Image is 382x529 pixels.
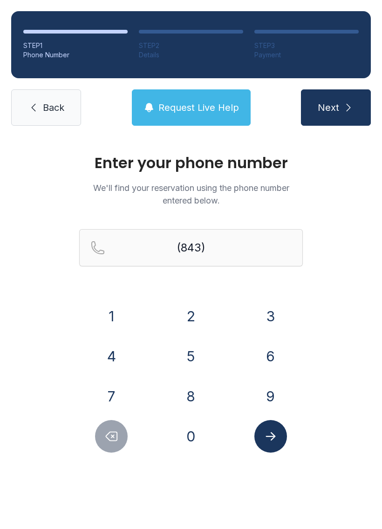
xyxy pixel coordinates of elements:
button: 5 [175,340,207,373]
button: 4 [95,340,128,373]
span: Back [43,101,64,114]
p: We'll find your reservation using the phone number entered below. [79,182,303,207]
button: 7 [95,380,128,413]
button: 8 [175,380,207,413]
button: 6 [254,340,287,373]
div: Details [139,50,243,60]
button: 2 [175,300,207,332]
div: Payment [254,50,359,60]
span: Next [318,101,339,114]
span: Request Live Help [158,101,239,114]
div: STEP 1 [23,41,128,50]
h1: Enter your phone number [79,156,303,170]
div: STEP 3 [254,41,359,50]
button: 0 [175,420,207,453]
button: Delete number [95,420,128,453]
button: 9 [254,380,287,413]
input: Reservation phone number [79,229,303,266]
button: 1 [95,300,128,332]
div: Phone Number [23,50,128,60]
button: 3 [254,300,287,332]
div: STEP 2 [139,41,243,50]
button: Submit lookup form [254,420,287,453]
